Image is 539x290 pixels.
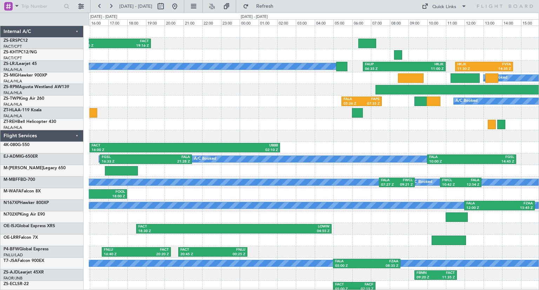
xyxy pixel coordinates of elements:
a: T7-JSAFalcon 900EX [4,259,44,263]
div: FACT [180,248,213,252]
a: OE-LRRFalcon 7X [4,236,38,240]
div: FALA [461,178,479,183]
div: FACT [137,248,169,252]
a: N167XPHawker 800XP [4,201,49,205]
div: FACT [335,282,354,287]
a: M-MBFFBD-700 [4,178,35,182]
div: 07:27 Z [381,183,397,187]
div: 08:35 Z [367,264,398,269]
div: 05:00 [333,19,352,26]
div: FWCL [442,178,461,183]
div: 11:35 Z [435,275,454,280]
div: 08:00 [390,19,408,26]
div: 20:20 Z [137,252,169,257]
div: FACT [435,271,454,276]
div: 09:21 Z [397,183,413,187]
a: FACT/CPT [4,55,22,61]
div: 22:00 [202,19,221,26]
div: 16:00 Z [92,148,185,153]
div: 12:54 Z [461,183,479,187]
div: UBBB [185,143,278,148]
div: FWCL [397,178,413,183]
a: P4-BFWGlobal Express [4,247,48,251]
div: 15:25 Z [81,44,115,48]
div: 14:35 Z [484,67,511,72]
div: FBMN [417,271,435,276]
a: 4K-080G-550 [4,143,29,147]
span: ZS-ECL [4,282,17,286]
a: ZT-HLAA-119 Koala [4,108,41,112]
div: FACF [354,282,373,287]
div: FALA [146,155,190,160]
span: OE-LRR [4,236,19,240]
div: FALA [466,201,499,206]
div: FGSL [472,155,514,160]
a: ZS-MIGHawker 900XP [4,73,47,78]
a: FAOR/JNB [4,276,22,281]
div: FACT [92,143,185,148]
div: 19:16 Z [115,44,149,48]
span: ZS-ERS [4,39,18,43]
div: 02:00 [277,19,296,26]
div: [DATE] - [DATE] [241,14,268,20]
span: OE-ISJ [4,224,16,228]
span: P4-BFW [4,247,19,251]
a: FALA/HLA [4,90,22,95]
div: 16:33 Z [102,159,146,164]
span: M-MBFF [4,178,20,182]
a: M-[PERSON_NAME]Legacy 650 [4,166,66,170]
div: 20:45 Z [180,252,213,257]
div: FGSL [102,155,146,160]
div: FZAA [500,201,533,206]
a: FALA/HLA [4,125,22,130]
a: FALA/HLA [4,79,22,84]
div: 04:55 Z [234,229,330,234]
div: 06:00 [352,19,371,26]
div: FALA [429,155,472,160]
div: FALA [344,97,362,102]
div: 04:00 [315,19,333,26]
a: ZS-KHTPC12/NG [4,50,37,54]
div: FNLU [213,248,245,252]
div: FALA [335,259,367,264]
span: ZT-REH [4,120,18,124]
div: FZAA [367,259,398,264]
div: FAPE [361,97,380,102]
div: 19:00 [146,19,165,26]
div: 10:42 Z [442,183,461,187]
div: 15:45 Z [500,206,533,211]
div: 18:30 Z [138,229,234,234]
input: Trip Number [21,1,62,12]
div: 21:28 Z [146,159,190,164]
div: LOWW [234,224,330,229]
div: 05:00 Z [335,264,367,269]
div: 16:00 [90,19,108,26]
div: 09:20 Z [417,275,435,280]
span: M-WAFA [4,189,21,193]
a: M-WAFAFalcon 8X [4,189,41,193]
div: 11:00 Z [404,67,444,72]
a: FALA/HLA [4,113,22,119]
div: 18:00 Z [80,194,125,199]
span: ZS-TWP [4,97,19,101]
div: 10:00 Z [429,159,472,164]
a: ZS-TWPKing Air 260 [4,97,44,101]
a: ZS-ECLSR-22 [4,282,29,286]
div: 05:26 Z [344,101,362,106]
div: FALA [81,39,115,44]
span: ZS-AJD [4,270,18,275]
div: 21:00 [184,19,202,26]
div: 02:10 Z [185,148,278,153]
div: FAUP [365,62,404,67]
div: FNLU [104,248,136,252]
a: ZS-AJDLearjet 45XR [4,270,44,275]
div: FALA [381,178,397,183]
div: 11:30 Z [457,67,484,72]
div: 13:00 [484,19,502,26]
div: 09:00 [408,19,427,26]
span: ZT-HLA [4,108,18,112]
div: 16:40 Z [104,252,136,257]
div: A/C Booked [410,177,432,187]
div: 12:00 Z [466,206,499,211]
div: A/C Booked [194,154,216,164]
